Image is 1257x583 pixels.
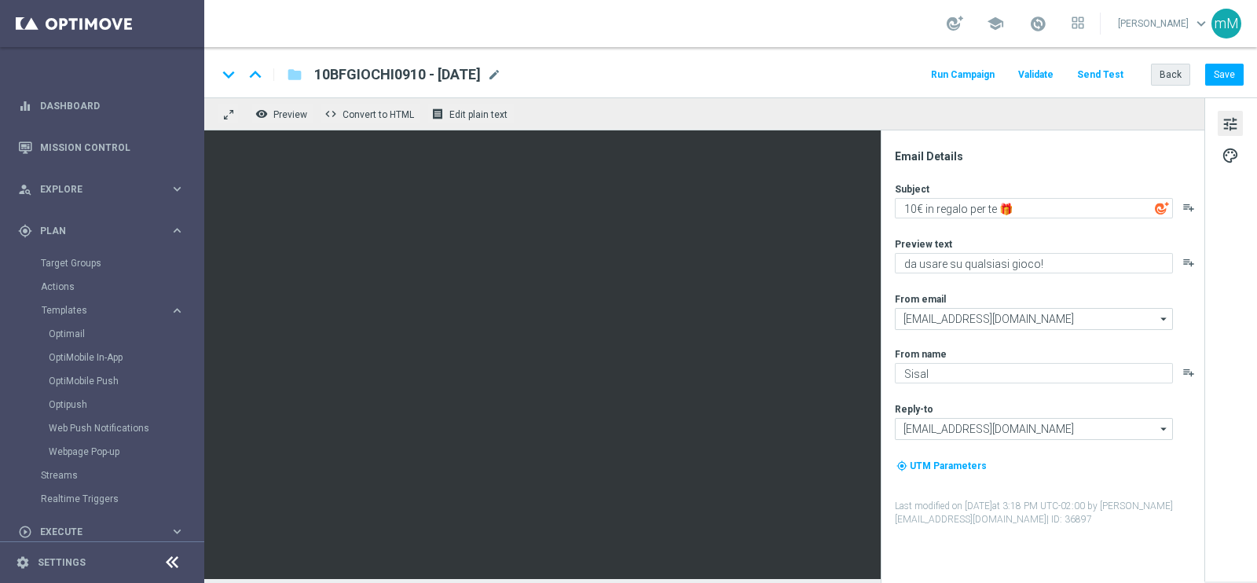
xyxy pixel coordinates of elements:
[273,109,307,120] span: Preview
[41,469,163,482] a: Streams
[49,393,203,416] div: Optipush
[427,104,515,124] button: receipt Edit plain text
[1182,201,1195,214] button: playlist_add
[49,440,203,464] div: Webpage Pop-up
[251,104,314,124] button: remove_red_eye Preview
[1116,12,1211,35] a: [PERSON_NAME]keyboard_arrow_down
[49,422,163,434] a: Web Push Notifications
[895,418,1173,440] input: Select
[1222,145,1239,166] span: palette
[895,457,988,475] button: my_location UTM Parameters
[40,226,170,236] span: Plan
[18,126,185,168] div: Mission Control
[17,141,185,154] button: Mission Control
[17,526,185,538] button: play_circle_outline Execute keyboard_arrow_right
[449,109,508,120] span: Edit plain text
[1016,64,1056,86] button: Validate
[16,555,30,570] i: settings
[40,126,185,168] a: Mission Control
[49,375,163,387] a: OptiMobile Push
[18,182,170,196] div: Explore
[895,149,1203,163] div: Email Details
[987,15,1004,32] span: school
[38,558,86,567] a: Settings
[895,500,1203,526] label: Last modified on [DATE] at 3:18 PM UTC-02:00 by [PERSON_NAME][EMAIL_ADDRESS][DOMAIN_NAME]
[314,65,481,84] span: 10BFGIOCHI0910 - 2025-10-09
[49,398,163,411] a: Optipush
[17,100,185,112] button: equalizer Dashboard
[17,183,185,196] button: person_search Explore keyboard_arrow_right
[49,351,163,364] a: OptiMobile In-App
[1211,9,1241,38] div: mM
[895,403,933,416] label: Reply-to
[895,293,946,306] label: From email
[18,224,170,238] div: Plan
[49,445,163,458] a: Webpage Pop-up
[244,63,267,86] i: keyboard_arrow_up
[18,525,170,539] div: Execute
[1205,64,1244,86] button: Save
[1182,256,1195,269] button: playlist_add
[1218,142,1243,167] button: palette
[343,109,414,120] span: Convert to HTML
[910,460,987,471] span: UTM Parameters
[49,369,203,393] div: OptiMobile Push
[895,348,947,361] label: From name
[170,303,185,318] i: keyboard_arrow_right
[1156,419,1172,439] i: arrow_drop_down
[41,251,203,275] div: Target Groups
[49,346,203,369] div: OptiMobile In-App
[1218,111,1243,136] button: tune
[41,493,163,505] a: Realtime Triggers
[41,257,163,269] a: Target Groups
[170,181,185,196] i: keyboard_arrow_right
[49,328,163,340] a: Optimail
[487,68,501,82] span: mode_edit
[18,182,32,196] i: person_search
[42,306,154,315] span: Templates
[18,85,185,126] div: Dashboard
[287,65,302,84] i: folder
[1182,366,1195,379] button: playlist_add
[41,487,203,511] div: Realtime Triggers
[40,527,170,537] span: Execute
[170,524,185,539] i: keyboard_arrow_right
[18,99,32,113] i: equalizer
[40,185,170,194] span: Explore
[40,85,185,126] a: Dashboard
[1155,201,1169,215] img: optiGenie.svg
[18,224,32,238] i: gps_fixed
[41,280,163,293] a: Actions
[895,238,952,251] label: Preview text
[431,108,444,120] i: receipt
[285,62,304,87] button: folder
[41,299,203,464] div: Templates
[1156,309,1172,329] i: arrow_drop_down
[42,306,170,315] div: Templates
[217,63,240,86] i: keyboard_arrow_down
[1075,64,1126,86] button: Send Test
[1151,64,1190,86] button: Back
[321,104,421,124] button: code Convert to HTML
[1222,114,1239,134] span: tune
[324,108,337,120] span: code
[17,225,185,237] button: gps_fixed Plan keyboard_arrow_right
[929,64,997,86] button: Run Campaign
[170,223,185,238] i: keyboard_arrow_right
[18,525,32,539] i: play_circle_outline
[41,304,185,317] button: Templates keyboard_arrow_right
[896,460,907,471] i: my_location
[1018,69,1054,80] span: Validate
[895,308,1173,330] input: Select
[49,322,203,346] div: Optimail
[41,464,203,487] div: Streams
[49,416,203,440] div: Web Push Notifications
